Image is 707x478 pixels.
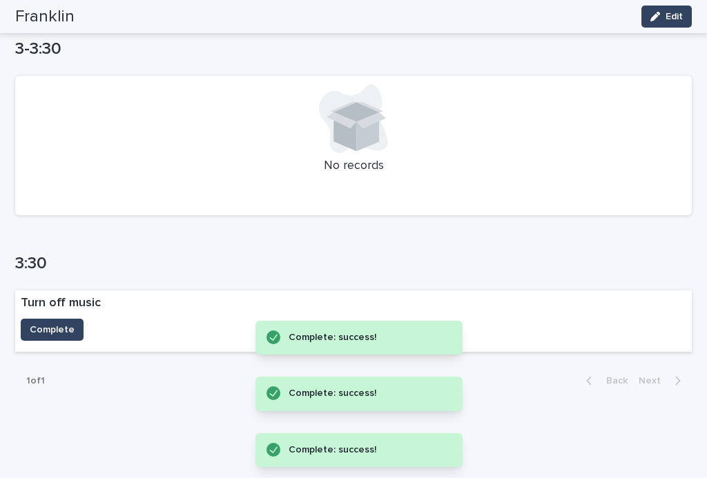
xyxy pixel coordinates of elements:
div: Complete: success! [289,329,435,346]
button: Next [633,375,692,387]
p: No records [23,159,684,174]
a: Turn off musicComplete [15,290,692,353]
h2: Franklin [15,7,75,27]
span: Next [639,376,669,386]
span: Edit [666,12,683,21]
h1: 3-3:30 [15,39,692,59]
p: 1 of 1 [15,364,56,398]
span: Complete [30,323,75,337]
p: Turn off music [21,296,101,311]
button: Back [575,375,633,387]
button: Complete [21,319,84,341]
h1: 3:30 [15,254,692,274]
button: Edit [641,6,692,28]
div: Complete: success! [289,441,435,459]
span: Back [598,376,628,386]
div: Complete: success! [289,385,435,402]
